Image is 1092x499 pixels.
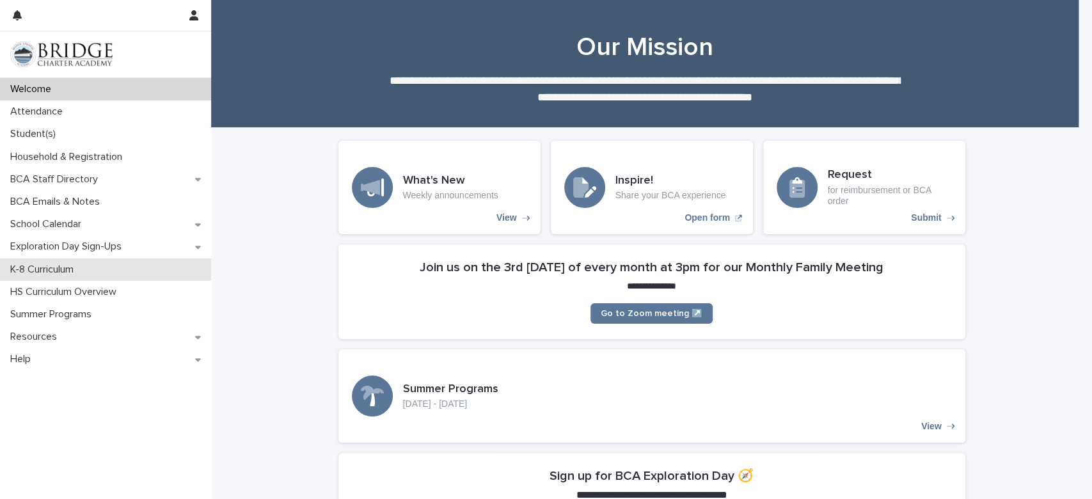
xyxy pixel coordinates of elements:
p: Student(s) [5,128,66,140]
p: BCA Emails & Notes [5,196,110,208]
a: View [338,349,965,443]
p: Resources [5,331,67,343]
p: Welcome [5,83,61,95]
p: School Calendar [5,218,91,230]
h3: Summer Programs [403,383,498,397]
p: K-8 Curriculum [5,264,84,276]
p: for reimbursement or BCA order [828,185,952,207]
img: V1C1m3IdTEidaUdm9Hs0 [10,42,113,67]
p: Share your BCA experience [615,190,726,201]
a: Go to Zoom meeting ↗️ [590,303,713,324]
p: Summer Programs [5,308,102,321]
p: Submit [911,212,941,223]
a: View [338,141,541,234]
a: Open form [551,141,753,234]
h3: What's New [403,174,498,188]
p: Help [5,353,41,365]
a: Submit [763,141,965,234]
p: Household & Registration [5,151,132,163]
p: View [921,421,942,432]
p: View [496,212,517,223]
h2: Join us on the 3rd [DATE] of every month at 3pm for our Monthly Family Meeting [420,260,883,275]
p: Exploration Day Sign-Ups [5,241,132,253]
h2: Sign up for BCA Exploration Day 🧭 [550,468,754,484]
p: HS Curriculum Overview [5,286,127,298]
h3: Request [828,168,952,182]
p: Attendance [5,106,73,118]
h3: Inspire! [615,174,726,188]
p: [DATE] - [DATE] [403,399,498,409]
h1: Our Mission [331,32,958,63]
p: BCA Staff Directory [5,173,108,186]
p: Weekly announcements [403,190,498,201]
p: Open form [684,212,730,223]
span: Go to Zoom meeting ↗️ [601,309,702,318]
